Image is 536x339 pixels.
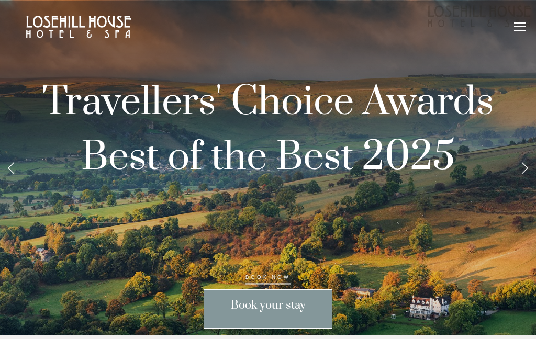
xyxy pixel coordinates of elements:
a: Next Slide [513,152,536,183]
a: Book your stay [204,289,332,329]
p: Travellers' Choice Awards Best of the Best 2025 [17,75,519,295]
span: Book your stay [231,298,306,318]
a: BOOK NOW [245,274,291,285]
img: Losehill House [26,16,131,38]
